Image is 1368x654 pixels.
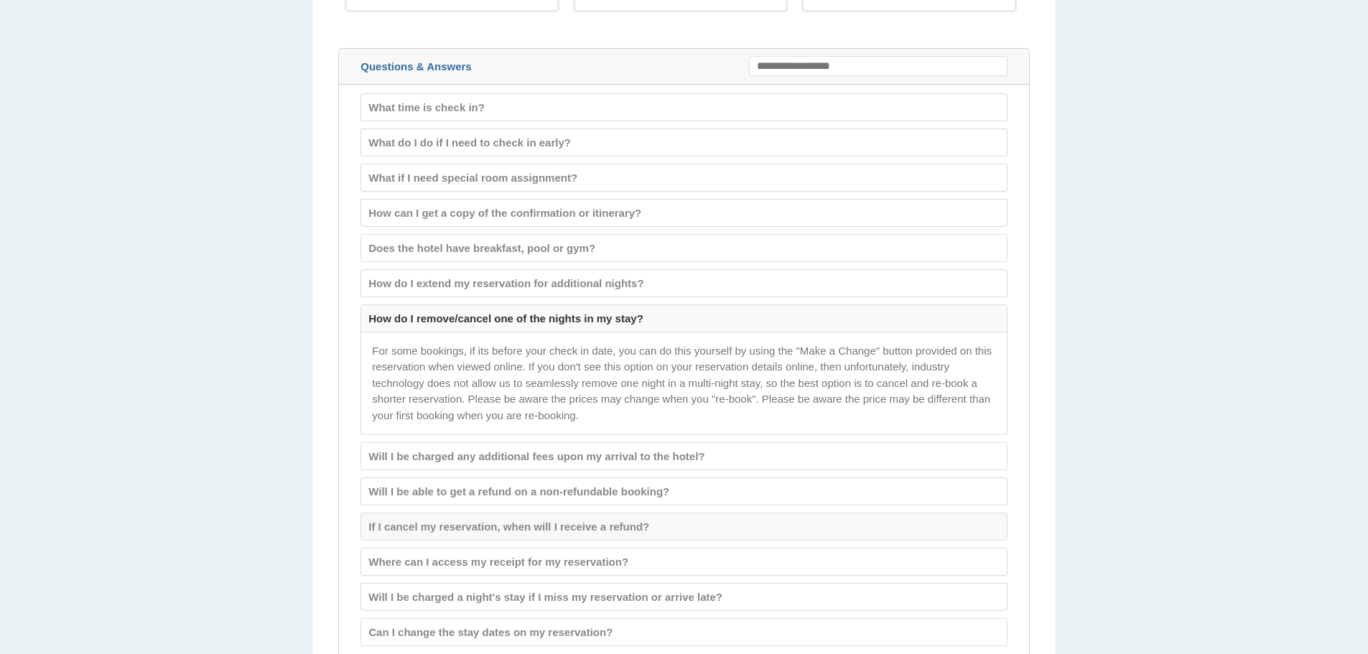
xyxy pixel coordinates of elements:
[361,270,1007,296] div: How do I extend my reservation for additional nights?
[361,619,1007,645] div: Can I change the stay dates on my reservation?
[361,548,1007,575] div: Where can I access my receipt for my reservation?
[360,60,471,73] span: Questions & Answers
[361,129,1007,156] div: What do I do if I need to check in early?
[361,164,1007,191] div: What if I need special room assignment?
[361,305,1007,332] div: How do I remove/cancel one of the nights in my stay?
[361,94,1007,121] div: What time is check in?
[372,343,996,424] p: For some bookings, if its before your check in date, you can do this yourself by using the "Make ...
[361,200,1007,226] div: How can I get a copy of the confirmation or itinerary?
[361,443,1007,470] div: Will I be charged any additional fees upon my arrival to the hotel?
[361,235,1007,261] div: Does the hotel have breakfast, pool or gym?
[32,10,62,23] span: Help
[361,513,1007,540] div: If I cancel my reservation, when will I receive a refund?
[361,584,1007,610] div: Will I be charged a night's stay if I miss my reservation or arrive late?
[361,478,1007,505] div: Will I be able to get a refund on a non-refundable booking?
